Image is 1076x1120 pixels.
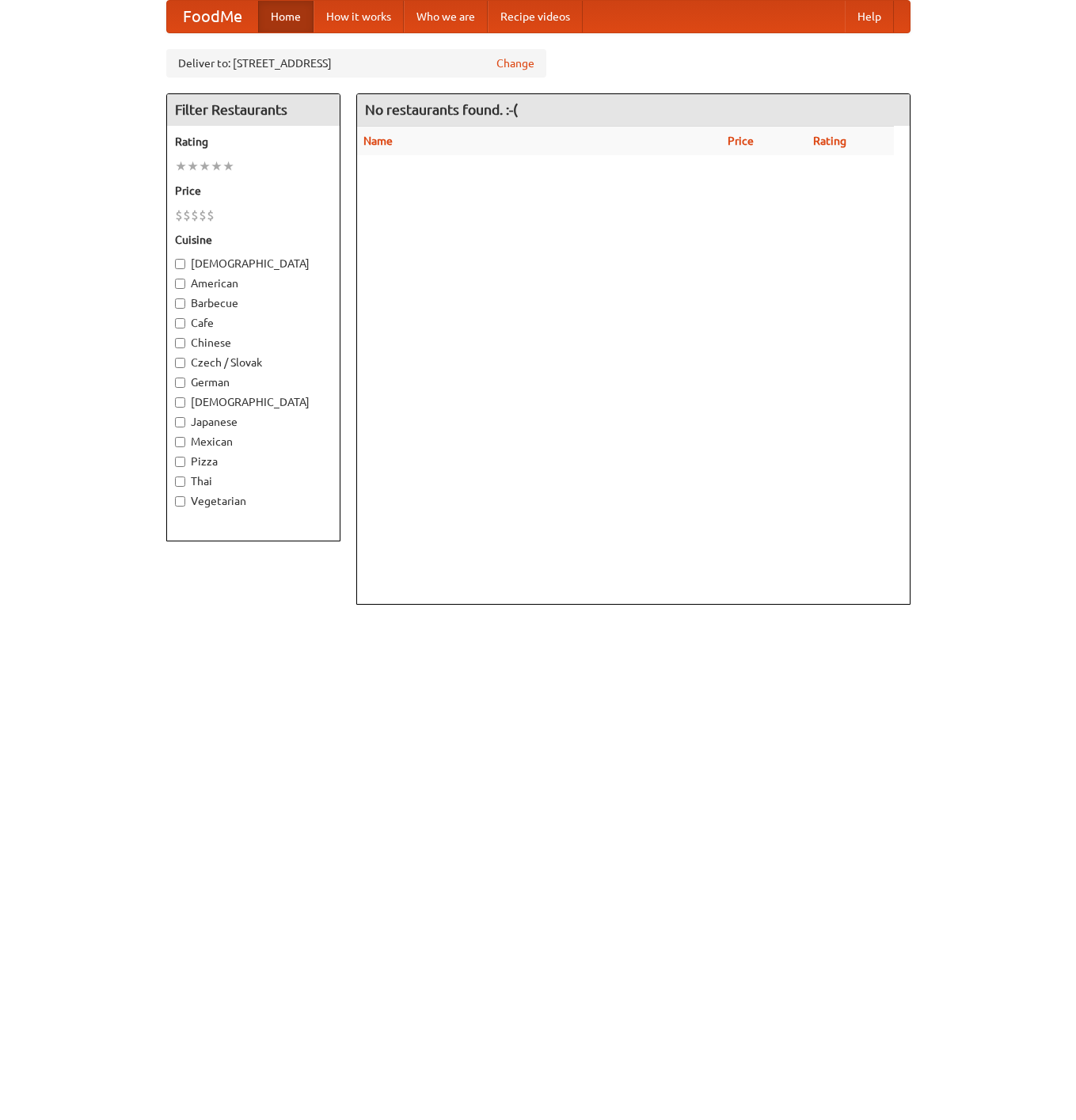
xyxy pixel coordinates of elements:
[199,158,211,175] li: ★
[404,1,488,32] a: Who we are
[175,275,332,291] label: American
[175,298,185,309] input: Barbecue
[175,358,185,368] input: Czech / Slovak
[175,315,332,331] label: Cafe
[175,417,185,427] input: Japanese
[175,496,185,507] input: Vegetarian
[175,232,332,248] h5: Cuisine
[175,335,332,351] label: Chinese
[175,437,185,447] input: Mexican
[175,473,332,489] label: Thai
[199,207,207,224] li: $
[175,454,332,469] label: Pizza
[175,259,185,269] input: [DEMOGRAPHIC_DATA]
[175,355,332,370] label: Czech / Slovak
[175,374,332,390] label: German
[365,102,518,117] ng-pluralize: No restaurants found. :-(
[175,207,183,224] li: $
[728,135,754,147] a: Price
[175,434,332,450] label: Mexican
[191,207,199,224] li: $
[175,183,332,199] h5: Price
[845,1,894,32] a: Help
[175,397,185,408] input: [DEMOGRAPHIC_DATA]
[258,1,314,32] a: Home
[813,135,846,147] a: Rating
[166,49,546,78] div: Deliver to: [STREET_ADDRESS]
[175,493,332,509] label: Vegetarian
[496,55,534,71] a: Change
[363,135,393,147] a: Name
[175,279,185,289] input: American
[183,207,191,224] li: $
[175,338,185,348] input: Chinese
[314,1,404,32] a: How it works
[488,1,583,32] a: Recipe videos
[175,394,332,410] label: [DEMOGRAPHIC_DATA]
[167,1,258,32] a: FoodMe
[187,158,199,175] li: ★
[207,207,215,224] li: $
[175,134,332,150] h5: Rating
[211,158,222,175] li: ★
[175,318,185,328] input: Cafe
[175,256,332,271] label: [DEMOGRAPHIC_DATA]
[175,158,187,175] li: ★
[175,378,185,388] input: German
[175,457,185,467] input: Pizza
[175,414,332,430] label: Japanese
[222,158,234,175] li: ★
[175,295,332,311] label: Barbecue
[167,94,340,126] h4: Filter Restaurants
[175,476,185,487] input: Thai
